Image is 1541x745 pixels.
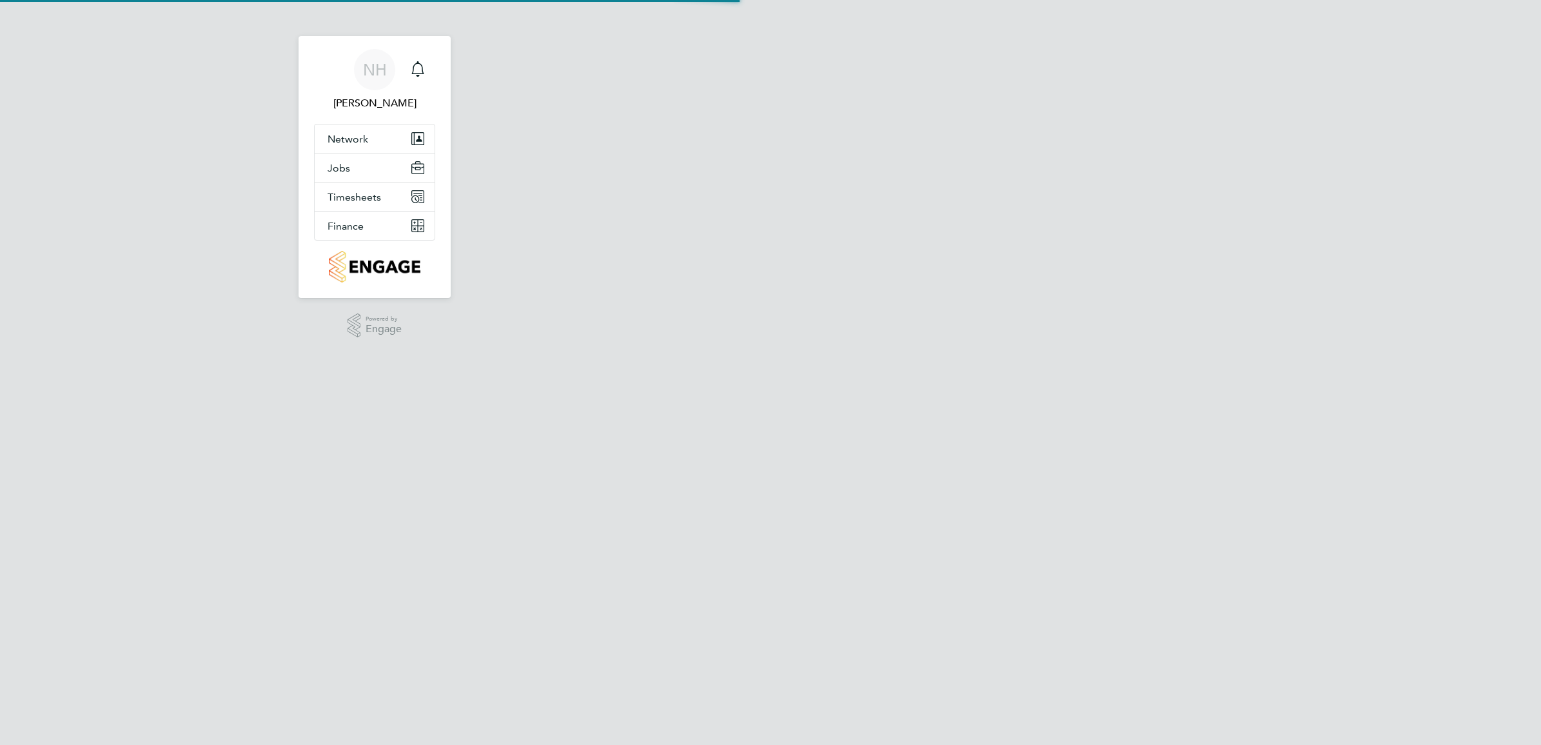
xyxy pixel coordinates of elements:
span: Finance [328,220,364,232]
button: Jobs [315,154,435,182]
a: Powered byEngage [348,313,402,338]
span: Engage [366,324,402,335]
span: Jobs [328,162,350,174]
span: Powered by [366,313,402,324]
span: Timesheets [328,191,381,203]
button: Network [315,124,435,153]
a: NH[PERSON_NAME] [314,49,435,111]
button: Timesheets [315,183,435,211]
span: Network [328,133,368,145]
span: NH [363,61,387,78]
span: Nikki Hobden [314,95,435,111]
nav: Main navigation [299,36,451,298]
img: countryside-properties-logo-retina.png [329,251,420,283]
button: Finance [315,212,435,240]
a: Go to home page [314,251,435,283]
